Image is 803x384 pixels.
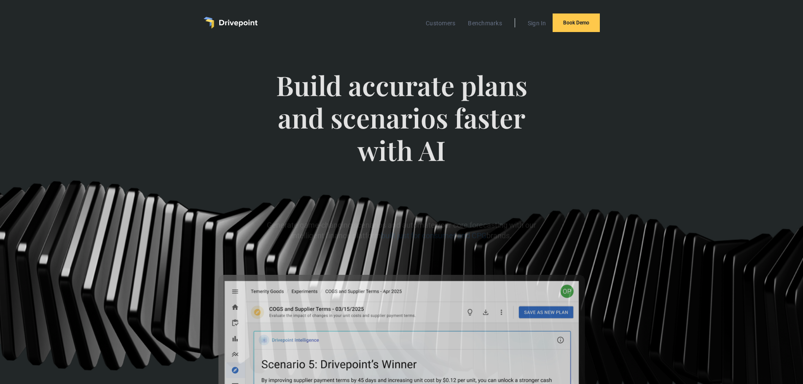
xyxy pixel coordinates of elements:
a: Benchmarks [464,18,506,29]
a: Sign In [524,18,551,29]
span: Build accurate plans and scenarios faster with AI [263,69,540,183]
a: Customers [422,18,459,29]
a: Book Demo [553,13,600,32]
a: home [204,17,258,29]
